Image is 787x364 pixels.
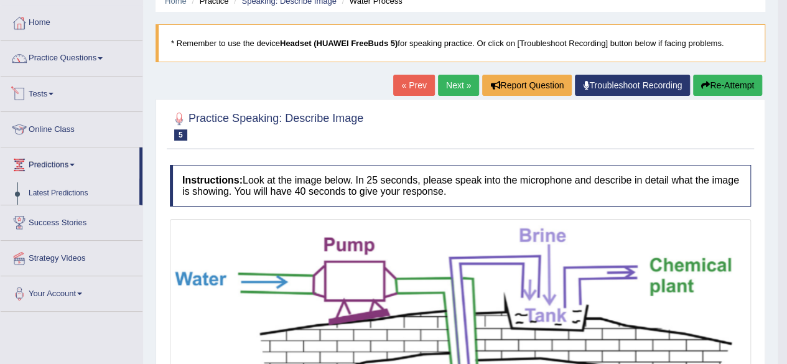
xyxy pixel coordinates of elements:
[156,24,765,62] blockquote: * Remember to use the device for speaking practice. Or click on [Troubleshoot Recording] button b...
[182,175,243,185] b: Instructions:
[1,241,142,272] a: Strategy Videos
[174,129,187,141] span: 5
[1,147,139,179] a: Predictions
[170,110,363,141] h2: Practice Speaking: Describe Image
[393,75,434,96] a: « Prev
[1,6,142,37] a: Home
[1,205,142,236] a: Success Stories
[280,39,398,48] b: Headset (HUAWEI FreeBuds 5)
[23,182,139,205] a: Latest Predictions
[1,77,142,108] a: Tests
[170,165,751,207] h4: Look at the image below. In 25 seconds, please speak into the microphone and describe in detail w...
[1,112,142,143] a: Online Class
[693,75,762,96] button: Re-Attempt
[1,276,142,307] a: Your Account
[482,75,572,96] button: Report Question
[1,41,142,72] a: Practice Questions
[438,75,479,96] a: Next »
[575,75,690,96] a: Troubleshoot Recording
